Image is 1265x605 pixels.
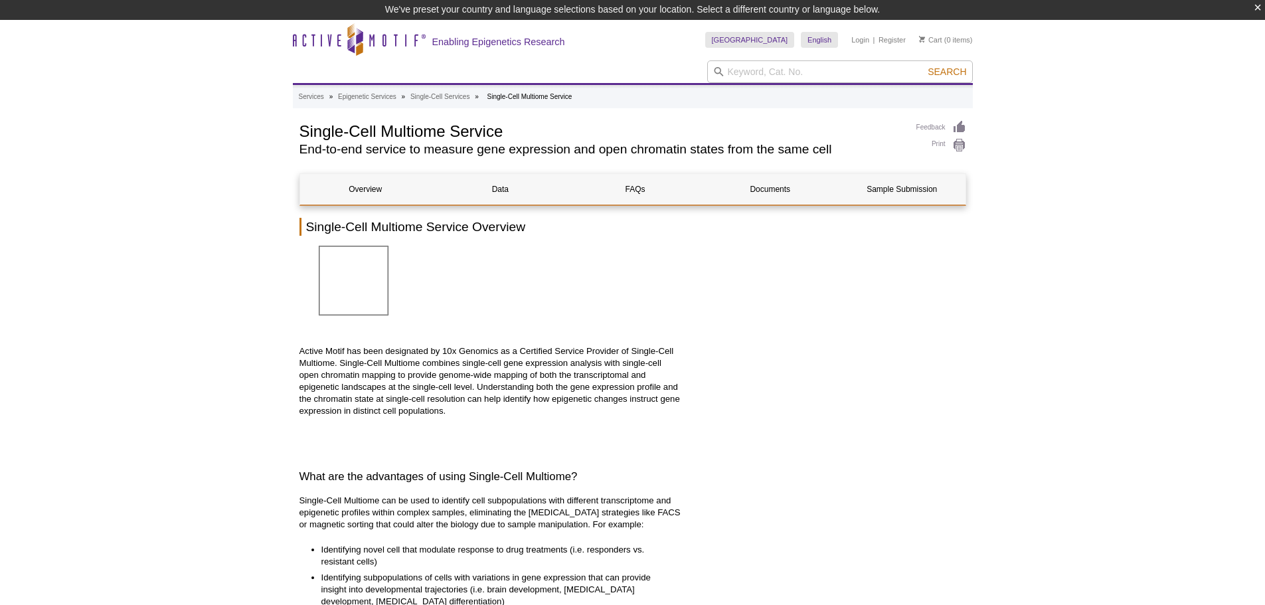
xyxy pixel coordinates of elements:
[487,93,572,100] li: Single-Cell Multiome Service
[801,32,838,48] a: English
[432,36,565,48] h2: Enabling Epigenetics Research
[928,66,966,77] span: Search
[919,35,942,44] a: Cart
[299,120,903,140] h1: Single-Cell Multiome Service
[924,66,970,78] button: Search
[879,35,906,44] a: Register
[329,93,333,100] li: »
[319,246,388,315] img: Single-Cell Multiome Service
[410,91,469,103] a: Single-Cell Services
[299,143,903,155] h2: End-to-end service to measure gene expression and open chromatin states from the same cell​
[299,495,683,531] p: Single-Cell Multiome can be used to identify cell subpopulations with different transcriptome and...
[299,91,324,103] a: Services
[919,36,925,43] img: Your Cart
[916,138,966,153] a: Print
[300,174,431,205] a: Overview
[705,174,835,205] a: Documents
[299,345,683,417] p: Active Motif has been designated by 10x Genomics as a Certified Service Provider of Single-Cell M...
[851,35,869,44] a: Login
[299,469,683,485] h3: What are the advantages of using Single-Cell Multiome?​
[707,60,973,83] input: Keyword, Cat. No.
[839,174,964,205] a: Sample Submission
[916,120,966,135] a: Feedback
[475,93,479,100] li: »
[873,32,875,48] li: |
[299,218,966,236] h2: Single-Cell Multiome Service Overview
[705,32,795,48] a: [GEOGRAPHIC_DATA]
[435,174,566,205] a: Data
[338,91,396,103] a: Epigenetic Services
[570,174,701,205] a: FAQs
[321,544,669,568] li: Identifying novel cell that modulate response to drug treatments (i.e. responders vs. resistant c...
[402,93,406,100] li: »
[919,32,973,48] li: (0 items)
